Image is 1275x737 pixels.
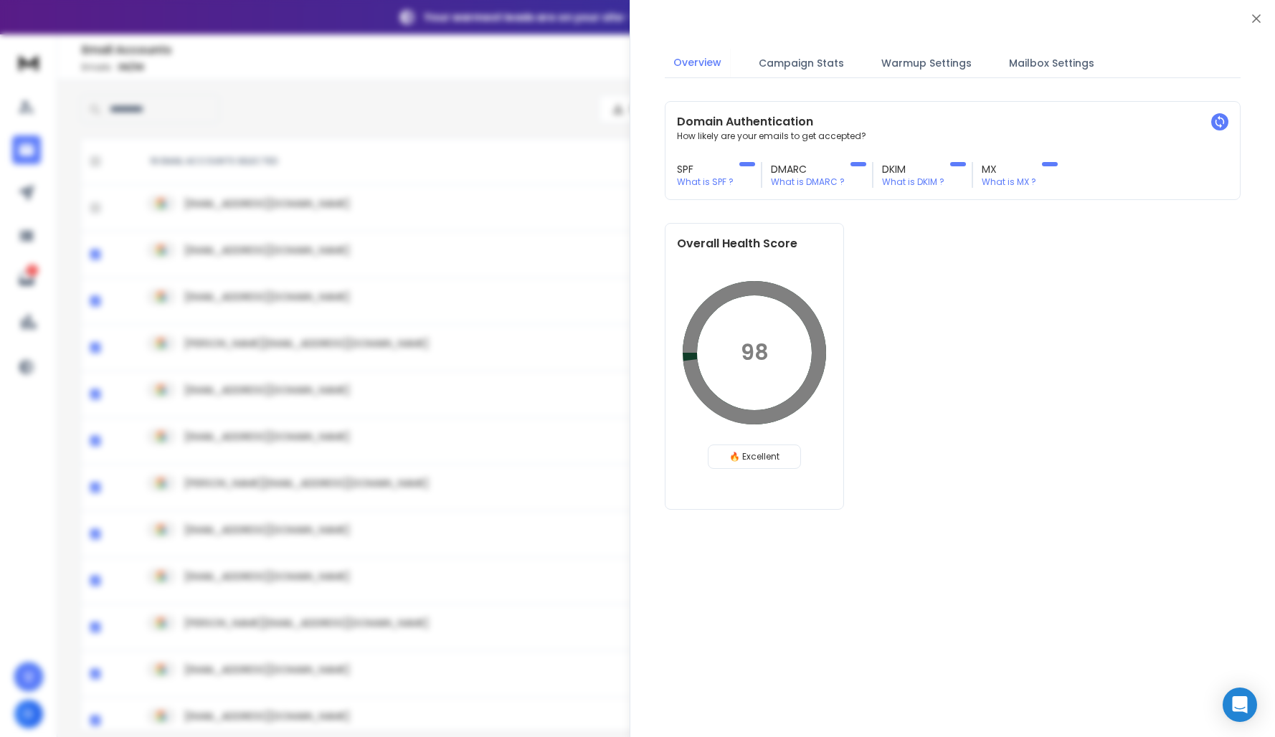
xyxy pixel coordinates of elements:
[873,47,980,79] button: Warmup Settings
[1000,47,1103,79] button: Mailbox Settings
[677,235,832,252] h2: Overall Health Score
[882,162,944,176] h3: DKIM
[677,176,734,188] p: What is SPF ?
[1223,688,1257,722] div: Open Intercom Messenger
[741,340,769,366] p: 98
[882,176,944,188] p: What is DKIM ?
[677,130,1228,142] p: How likely are your emails to get accepted?
[771,162,845,176] h3: DMARC
[750,47,853,79] button: Campaign Stats
[982,176,1036,188] p: What is MX ?
[677,113,1228,130] h2: Domain Authentication
[982,162,1036,176] h3: MX
[708,444,801,469] div: 🔥 Excellent
[665,47,730,80] button: Overview
[677,162,734,176] h3: SPF
[771,176,845,188] p: What is DMARC ?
